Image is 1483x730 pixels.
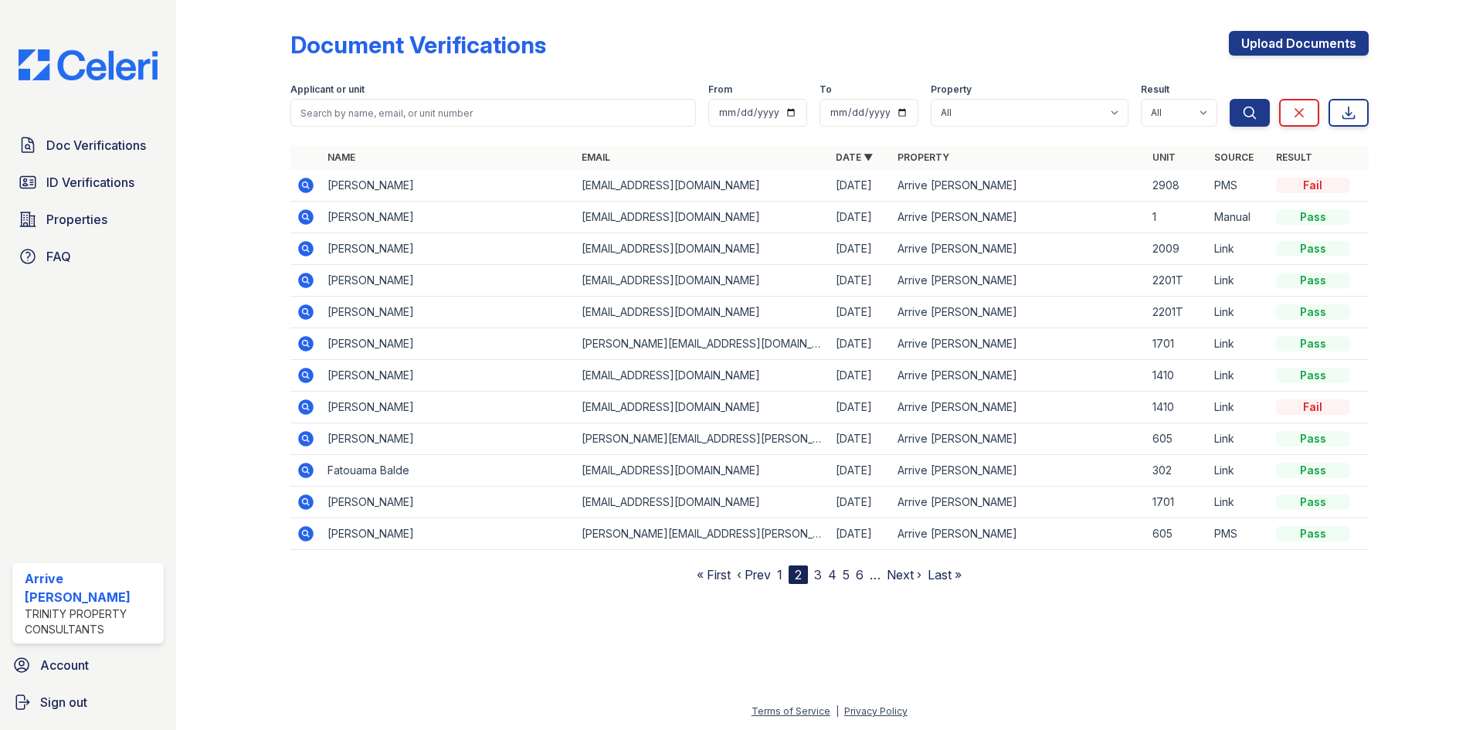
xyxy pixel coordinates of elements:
[1146,487,1208,518] td: 1701
[830,455,891,487] td: [DATE]
[1276,241,1350,256] div: Pass
[789,565,808,584] div: 2
[321,233,575,265] td: [PERSON_NAME]
[830,392,891,423] td: [DATE]
[1141,83,1169,96] label: Result
[582,151,610,163] a: Email
[46,173,134,192] span: ID Verifications
[1146,392,1208,423] td: 1410
[1146,202,1208,233] td: 1
[575,297,830,328] td: [EMAIL_ADDRESS][DOMAIN_NAME]
[828,567,837,582] a: 4
[891,202,1145,233] td: Arrive [PERSON_NAME]
[321,455,575,487] td: Fatouama Balde
[891,297,1145,328] td: Arrive [PERSON_NAME]
[1276,273,1350,288] div: Pass
[830,170,891,202] td: [DATE]
[12,167,164,198] a: ID Verifications
[575,423,830,455] td: [PERSON_NAME][EMAIL_ADDRESS][PERSON_NAME][DOMAIN_NAME]
[1208,487,1270,518] td: Link
[290,83,365,96] label: Applicant or unit
[1208,360,1270,392] td: Link
[1276,178,1350,193] div: Fail
[321,265,575,297] td: [PERSON_NAME]
[1208,233,1270,265] td: Link
[12,204,164,235] a: Properties
[1208,202,1270,233] td: Manual
[321,297,575,328] td: [PERSON_NAME]
[1208,455,1270,487] td: Link
[891,360,1145,392] td: Arrive [PERSON_NAME]
[1276,209,1350,225] div: Pass
[1152,151,1176,163] a: Unit
[836,151,873,163] a: Date ▼
[321,328,575,360] td: [PERSON_NAME]
[830,265,891,297] td: [DATE]
[575,328,830,360] td: [PERSON_NAME][EMAIL_ADDRESS][DOMAIN_NAME]
[575,170,830,202] td: [EMAIL_ADDRESS][DOMAIN_NAME]
[870,565,881,584] span: …
[327,151,355,163] a: Name
[575,360,830,392] td: [EMAIL_ADDRESS][DOMAIN_NAME]
[1208,518,1270,550] td: PMS
[1276,431,1350,446] div: Pass
[814,567,822,582] a: 3
[575,392,830,423] td: [EMAIL_ADDRESS][DOMAIN_NAME]
[40,656,89,674] span: Account
[321,518,575,550] td: [PERSON_NAME]
[830,233,891,265] td: [DATE]
[1208,392,1270,423] td: Link
[1276,336,1350,351] div: Pass
[321,170,575,202] td: [PERSON_NAME]
[321,392,575,423] td: [PERSON_NAME]
[46,136,146,154] span: Doc Verifications
[1146,360,1208,392] td: 1410
[931,83,972,96] label: Property
[1214,151,1254,163] a: Source
[928,567,962,582] a: Last »
[575,202,830,233] td: [EMAIL_ADDRESS][DOMAIN_NAME]
[830,487,891,518] td: [DATE]
[1276,399,1350,415] div: Fail
[830,518,891,550] td: [DATE]
[752,705,830,717] a: Terms of Service
[891,170,1145,202] td: Arrive [PERSON_NAME]
[1276,151,1312,163] a: Result
[575,455,830,487] td: [EMAIL_ADDRESS][DOMAIN_NAME]
[25,606,158,637] div: Trinity Property Consultants
[46,210,107,229] span: Properties
[1146,297,1208,328] td: 2201T
[843,567,850,582] a: 5
[321,423,575,455] td: [PERSON_NAME]
[1208,297,1270,328] td: Link
[891,328,1145,360] td: Arrive [PERSON_NAME]
[290,31,546,59] div: Document Verifications
[1276,463,1350,478] div: Pass
[820,83,832,96] label: To
[1146,170,1208,202] td: 2908
[6,687,170,718] a: Sign out
[12,130,164,161] a: Doc Verifications
[46,247,71,266] span: FAQ
[1146,518,1208,550] td: 605
[1208,170,1270,202] td: PMS
[575,487,830,518] td: [EMAIL_ADDRESS][DOMAIN_NAME]
[844,705,908,717] a: Privacy Policy
[40,693,87,711] span: Sign out
[830,328,891,360] td: [DATE]
[891,265,1145,297] td: Arrive [PERSON_NAME]
[891,233,1145,265] td: Arrive [PERSON_NAME]
[830,423,891,455] td: [DATE]
[25,569,158,606] div: Arrive [PERSON_NAME]
[708,83,732,96] label: From
[830,360,891,392] td: [DATE]
[887,567,921,582] a: Next ›
[1208,328,1270,360] td: Link
[891,455,1145,487] td: Arrive [PERSON_NAME]
[1146,328,1208,360] td: 1701
[836,705,839,717] div: |
[891,518,1145,550] td: Arrive [PERSON_NAME]
[697,567,731,582] a: « First
[830,297,891,328] td: [DATE]
[290,99,696,127] input: Search by name, email, or unit number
